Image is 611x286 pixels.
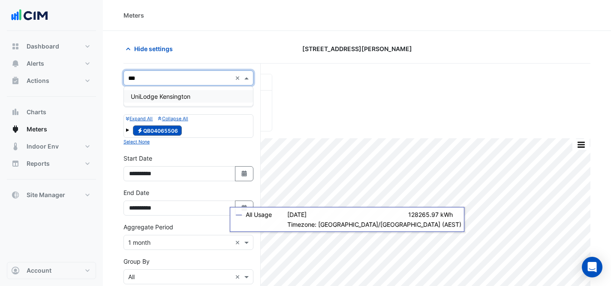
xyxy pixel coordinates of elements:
[7,155,96,172] button: Reports
[235,73,242,82] span: Clear
[27,59,44,68] span: Alerts
[235,238,242,247] span: Clear
[27,266,51,275] span: Account
[131,93,190,100] span: UniLodge Kensington
[158,116,188,122] small: Collapse All
[11,76,20,85] app-icon: Actions
[7,186,96,204] button: Site Manager
[7,121,96,138] button: Meters
[27,125,47,134] span: Meters
[126,115,153,122] button: Expand All
[11,42,20,51] app-icon: Dashboard
[123,257,150,266] label: Group By
[11,159,20,168] app-icon: Reports
[7,72,96,89] button: Actions
[11,108,20,116] app-icon: Charts
[134,44,173,53] span: Hide settings
[123,188,149,197] label: End Date
[302,44,412,53] span: [STREET_ADDRESS][PERSON_NAME]
[7,262,96,279] button: Account
[11,125,20,134] app-icon: Meters
[27,191,65,199] span: Site Manager
[582,257,602,277] div: Open Intercom Messenger
[123,222,173,231] label: Aggregate Period
[126,116,153,122] small: Expand All
[123,86,253,106] ng-dropdown-panel: Options list
[27,159,50,168] span: Reports
[27,142,59,151] span: Indoor Env
[27,76,49,85] span: Actions
[27,108,46,116] span: Charts
[241,204,248,212] fa-icon: Select Date
[123,11,144,20] div: Meters
[123,41,178,56] button: Hide settings
[123,138,150,146] button: Select None
[123,139,150,145] small: Select None
[27,42,59,51] span: Dashboard
[7,55,96,72] button: Alerts
[7,138,96,155] button: Indoor Env
[10,7,49,24] img: Company Logo
[7,103,96,121] button: Charts
[235,272,242,281] span: Clear
[7,38,96,55] button: Dashboard
[241,170,248,177] fa-icon: Select Date
[137,127,143,134] fa-icon: Electricity
[123,154,152,163] label: Start Date
[11,142,20,151] app-icon: Indoor Env
[11,191,20,199] app-icon: Site Manager
[158,115,188,122] button: Collapse All
[11,59,20,68] app-icon: Alerts
[133,125,182,136] span: QB04065506
[572,139,590,150] button: More Options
